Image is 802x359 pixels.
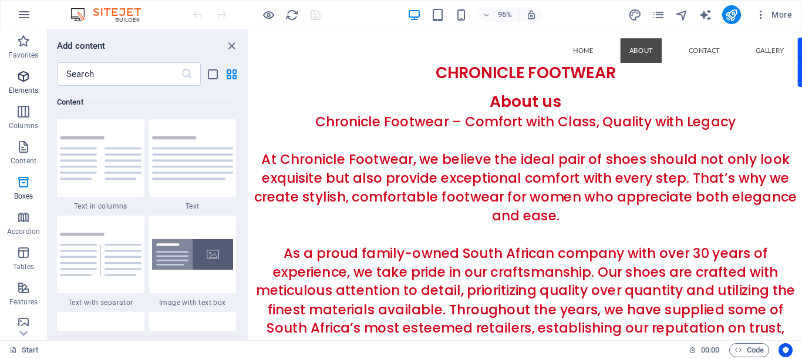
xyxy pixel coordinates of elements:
i: Navigator [675,8,689,22]
img: Editor Logo [68,8,156,22]
i: Design (Ctrl+Alt+Y) [628,8,642,22]
span: 00 00 [701,343,719,357]
p: Content [11,156,36,166]
p: Columns [9,121,38,130]
img: text-with-separator.svg [60,233,141,276]
span: Text with separator [57,298,144,307]
img: text.svg [152,136,234,180]
i: On resize automatically adjust zoom level to fit chosen device. [526,9,537,20]
h6: Add content [57,39,106,53]
h6: Content [57,95,236,109]
p: Elements [9,86,39,95]
h6: Session time [689,343,720,357]
button: pages [652,8,666,22]
img: text-in-columns.svg [60,136,141,180]
button: design [628,8,642,22]
p: Tables [13,262,34,271]
button: 95% [478,8,520,22]
button: list-view [205,67,220,81]
span: Text in columns [57,202,144,211]
button: close panel [224,39,238,53]
span: Code [734,343,764,357]
button: publish [722,5,741,24]
button: Usercentrics [779,343,793,357]
input: Search [57,62,181,86]
span: More [755,9,792,21]
div: Text in columns [57,119,144,211]
span: Image with text box [149,298,237,307]
a: Click to cancel selection. Double-click to open Pages [9,343,39,357]
img: image-with-text-box.svg [152,239,234,270]
button: Code [729,343,769,357]
div: Text with separator [57,216,144,307]
div: Text [149,119,237,211]
button: More [750,5,797,24]
i: AI Writer [699,8,712,22]
button: navigator [675,8,689,22]
i: Publish [725,8,738,22]
i: Reload page [285,8,299,22]
button: text_generator [699,8,713,22]
button: Click here to leave preview mode and continue editing [261,8,275,22]
p: Accordion [7,227,40,236]
span: Text [149,202,237,211]
p: Favorites [8,51,38,60]
button: reload [285,8,299,22]
div: Image with text box [149,216,237,307]
h6: 95% [496,8,514,22]
i: Pages (Ctrl+Alt+S) [652,8,665,22]
p: Features [9,297,38,307]
span: : [709,345,711,354]
button: grid-view [224,67,238,81]
p: Boxes [14,192,33,201]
